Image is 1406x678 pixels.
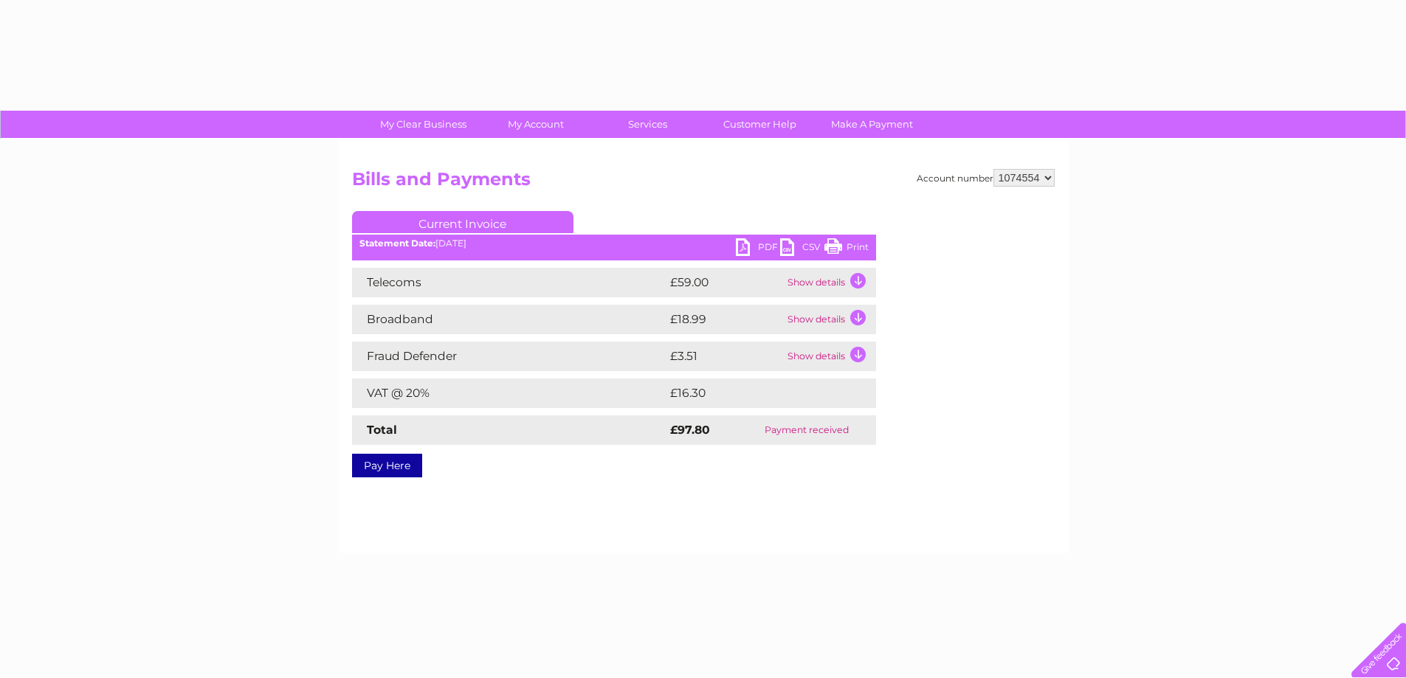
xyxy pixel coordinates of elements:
a: My Clear Business [362,111,484,138]
td: Show details [784,268,876,297]
td: Show details [784,305,876,334]
a: PDF [736,238,780,260]
strong: £97.80 [670,423,710,437]
td: Fraud Defender [352,342,666,371]
a: Pay Here [352,454,422,477]
td: Telecoms [352,268,666,297]
b: Statement Date: [359,238,435,249]
a: Print [824,238,869,260]
a: CSV [780,238,824,260]
td: Show details [784,342,876,371]
a: Make A Payment [811,111,933,138]
td: VAT @ 20% [352,378,666,408]
td: £16.30 [666,378,845,408]
a: Current Invoice [352,211,573,233]
div: [DATE] [352,238,876,249]
td: Broadband [352,305,666,334]
a: Customer Help [699,111,821,138]
h2: Bills and Payments [352,169,1055,197]
a: My Account [475,111,596,138]
strong: Total [367,423,397,437]
td: Payment received [737,415,875,445]
a: Services [587,111,709,138]
td: £3.51 [666,342,784,371]
td: £18.99 [666,305,784,334]
div: Account number [917,169,1055,187]
td: £59.00 [666,268,784,297]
